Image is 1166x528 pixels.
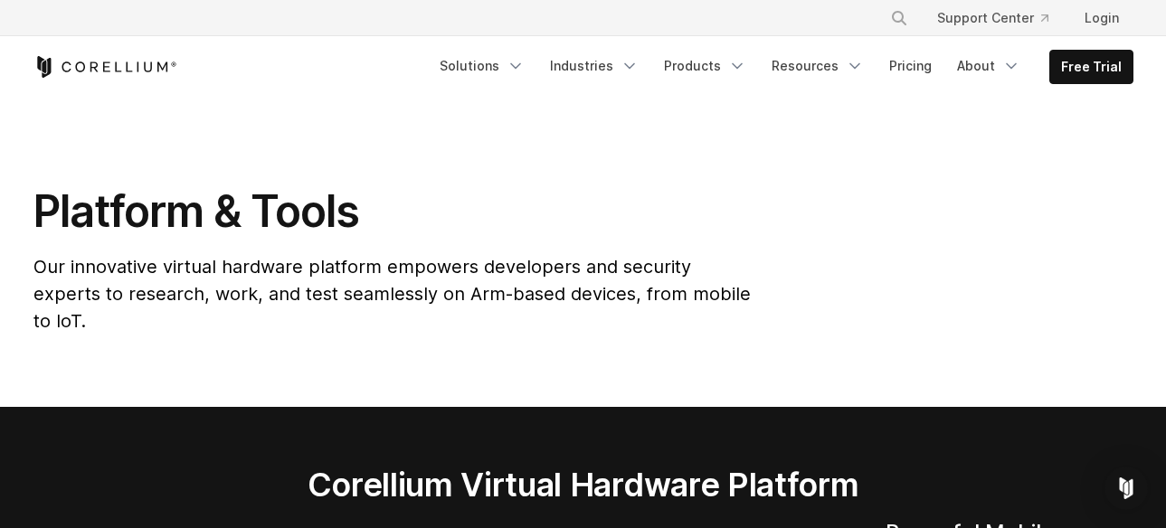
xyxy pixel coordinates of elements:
a: Support Center [923,2,1063,34]
span: Our innovative virtual hardware platform empowers developers and security experts to research, wo... [33,256,751,332]
a: Login [1070,2,1133,34]
a: Free Trial [1050,51,1133,83]
div: Open Intercom Messenger [1104,467,1148,510]
a: Resources [761,50,875,82]
h1: Platform & Tools [33,184,754,239]
a: Pricing [878,50,943,82]
a: Solutions [429,50,536,82]
h2: Corellium Virtual Hardware Platform [223,465,943,504]
a: About [946,50,1031,82]
button: Search [883,2,915,34]
div: Navigation Menu [868,2,1133,34]
a: Products [653,50,757,82]
a: Industries [539,50,649,82]
div: Navigation Menu [429,50,1133,84]
a: Corellium Home [33,56,177,78]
